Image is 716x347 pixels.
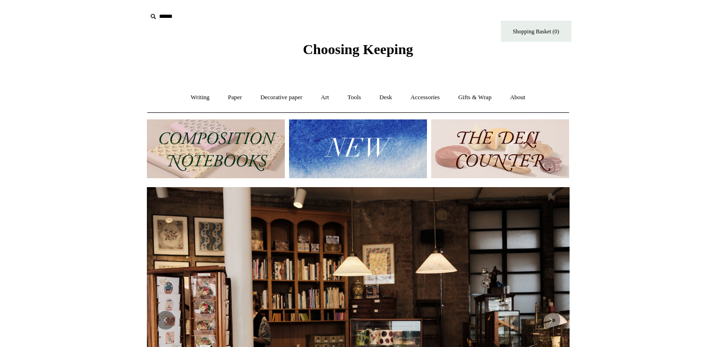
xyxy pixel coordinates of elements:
[313,85,338,110] a: Art
[501,85,534,110] a: About
[501,21,571,42] a: Shopping Basket (0)
[450,85,500,110] a: Gifts & Wrap
[303,49,413,55] a: Choosing Keeping
[402,85,448,110] a: Accessories
[541,311,560,330] button: Next
[147,119,285,178] img: 202302 Composition ledgers.jpg__PID:69722ee6-fa44-49dd-a067-31375e5d54ec
[219,85,250,110] a: Paper
[339,85,370,110] a: Tools
[371,85,401,110] a: Desk
[252,85,311,110] a: Decorative paper
[431,119,569,178] img: The Deli Counter
[289,119,427,178] img: New.jpg__PID:f73bdf93-380a-4a35-bcfe-7823039498e1
[182,85,218,110] a: Writing
[303,41,413,57] span: Choosing Keeping
[156,311,175,330] button: Previous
